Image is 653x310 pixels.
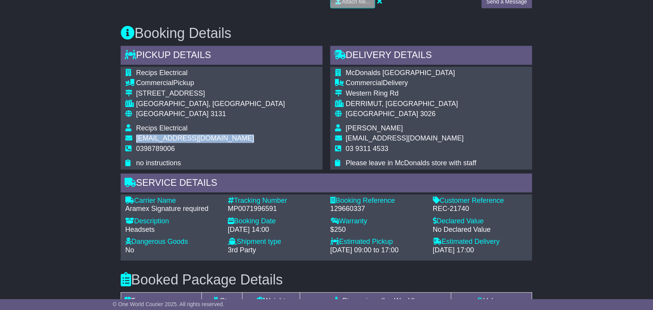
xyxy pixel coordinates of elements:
div: Delivery [346,79,477,88]
span: Recips Electrical [136,69,188,77]
div: Customer Reference [433,197,528,206]
span: 0398789006 [136,145,175,153]
div: Estimated Delivery [433,238,528,247]
div: Delivery Details [330,46,532,67]
span: [GEOGRAPHIC_DATA] [136,110,209,118]
h3: Booking Details [121,26,532,41]
div: REC-21740 [433,205,528,214]
span: 3131 [210,110,226,118]
td: Qty. [202,293,243,310]
div: Declared Value [433,218,528,226]
div: Pickup Details [121,46,323,67]
div: Booking Date [228,218,323,226]
div: Tracking Number [228,197,323,206]
div: Description [125,218,220,226]
div: Western Ring Rd [346,90,477,98]
div: [DATE] 17:00 [433,247,528,255]
div: Headsets [125,226,220,235]
span: Commercial [346,79,383,87]
td: Type [121,293,202,310]
span: [GEOGRAPHIC_DATA] [346,110,418,118]
span: 03 9311 4533 [346,145,388,153]
div: [DATE] 09:00 to 17:00 [330,247,425,255]
span: © One World Courier 2025. All rights reserved. [113,301,224,307]
td: Weight [242,293,300,310]
span: Commercial [136,79,173,87]
span: 3rd Party [228,247,256,254]
div: Shipment type [228,238,323,247]
span: Please leave in McDonalds store with staff [346,159,477,167]
h3: Booked Package Details [121,272,532,288]
span: Recips Electrical [136,125,188,132]
div: Dangerous Goods [125,238,220,247]
span: No [125,247,134,254]
div: DERRIMUT, [GEOGRAPHIC_DATA] [346,100,477,109]
div: $250 [330,226,425,235]
div: MP0071996591 [228,205,323,214]
div: [DATE] 14:00 [228,226,323,235]
td: Dimensions (L x W x H) [300,293,451,310]
div: 129660337 [330,205,425,214]
div: Estimated Pickup [330,238,425,247]
span: [EMAIL_ADDRESS][DOMAIN_NAME] [346,135,464,142]
span: no instructions [136,159,181,167]
span: [EMAIL_ADDRESS][DOMAIN_NAME] [136,135,254,142]
div: Carrier Name [125,197,220,206]
div: [GEOGRAPHIC_DATA], [GEOGRAPHIC_DATA] [136,100,285,109]
div: Aramex Signature required [125,205,220,214]
div: [STREET_ADDRESS] [136,90,285,98]
span: [PERSON_NAME] [346,125,403,132]
div: Booking Reference [330,197,425,206]
span: McDonalds [GEOGRAPHIC_DATA] [346,69,455,77]
div: Pickup [136,79,285,88]
div: Warranty [330,218,425,226]
span: 3026 [420,110,436,118]
div: No Declared Value [433,226,528,235]
td: Volume [451,293,532,310]
div: Service Details [121,174,532,195]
